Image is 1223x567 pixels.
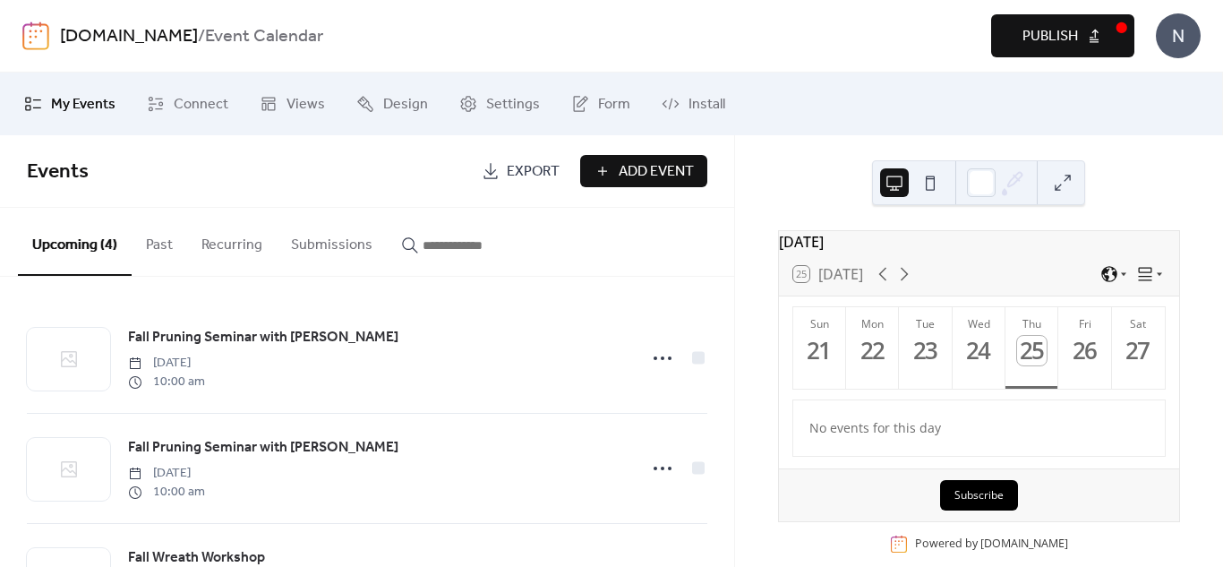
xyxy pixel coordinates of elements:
[128,464,205,483] span: [DATE]
[598,94,630,116] span: Form
[128,327,398,348] span: Fall Pruning Seminar with [PERSON_NAME]
[940,480,1018,511] button: Subscribe
[799,316,841,331] div: Sun
[779,231,1179,253] div: [DATE]
[1005,307,1058,389] button: Thu25
[1124,336,1153,365] div: 27
[128,437,398,459] span: Fall Pruning Seminar with [PERSON_NAME]
[277,208,387,274] button: Submissions
[1011,316,1053,331] div: Thu
[51,94,115,116] span: My Events
[1022,26,1078,47] span: Publish
[22,21,49,50] img: logo
[128,326,398,349] a: Fall Pruning Seminar with [PERSON_NAME]
[1112,307,1165,389] button: Sat27
[198,20,205,54] b: /
[1017,336,1047,365] div: 25
[558,80,644,128] a: Form
[486,94,540,116] span: Settings
[174,94,228,116] span: Connect
[11,80,129,128] a: My Events
[980,536,1068,551] a: [DOMAIN_NAME]
[128,483,205,502] span: 10:00 am
[793,307,846,389] button: Sun21
[1117,316,1159,331] div: Sat
[133,80,242,128] a: Connect
[205,20,323,54] b: Event Calendar
[688,94,725,116] span: Install
[1058,307,1111,389] button: Fri26
[904,316,946,331] div: Tue
[619,161,694,183] span: Add Event
[128,354,205,373] span: [DATE]
[128,373,205,391] span: 10:00 am
[991,14,1134,57] button: Publish
[187,208,277,274] button: Recurring
[580,155,707,187] button: Add Event
[1064,316,1106,331] div: Fri
[964,336,994,365] div: 24
[1156,13,1201,58] div: N
[795,407,1162,449] div: No events for this day
[846,307,899,389] button: Mon22
[446,80,553,128] a: Settings
[246,80,338,128] a: Views
[27,152,89,192] span: Events
[468,155,573,187] a: Export
[18,208,132,276] button: Upcoming (4)
[911,336,941,365] div: 23
[851,316,894,331] div: Mon
[915,536,1068,551] div: Powered by
[507,161,560,183] span: Export
[958,316,1000,331] div: Wed
[60,20,198,54] a: [DOMAIN_NAME]
[1071,336,1100,365] div: 26
[383,94,428,116] span: Design
[648,80,739,128] a: Install
[287,94,325,116] span: Views
[128,436,398,460] a: Fall Pruning Seminar with [PERSON_NAME]
[805,336,834,365] div: 21
[899,307,952,389] button: Tue23
[132,208,187,274] button: Past
[858,336,887,365] div: 22
[953,307,1005,389] button: Wed24
[343,80,441,128] a: Design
